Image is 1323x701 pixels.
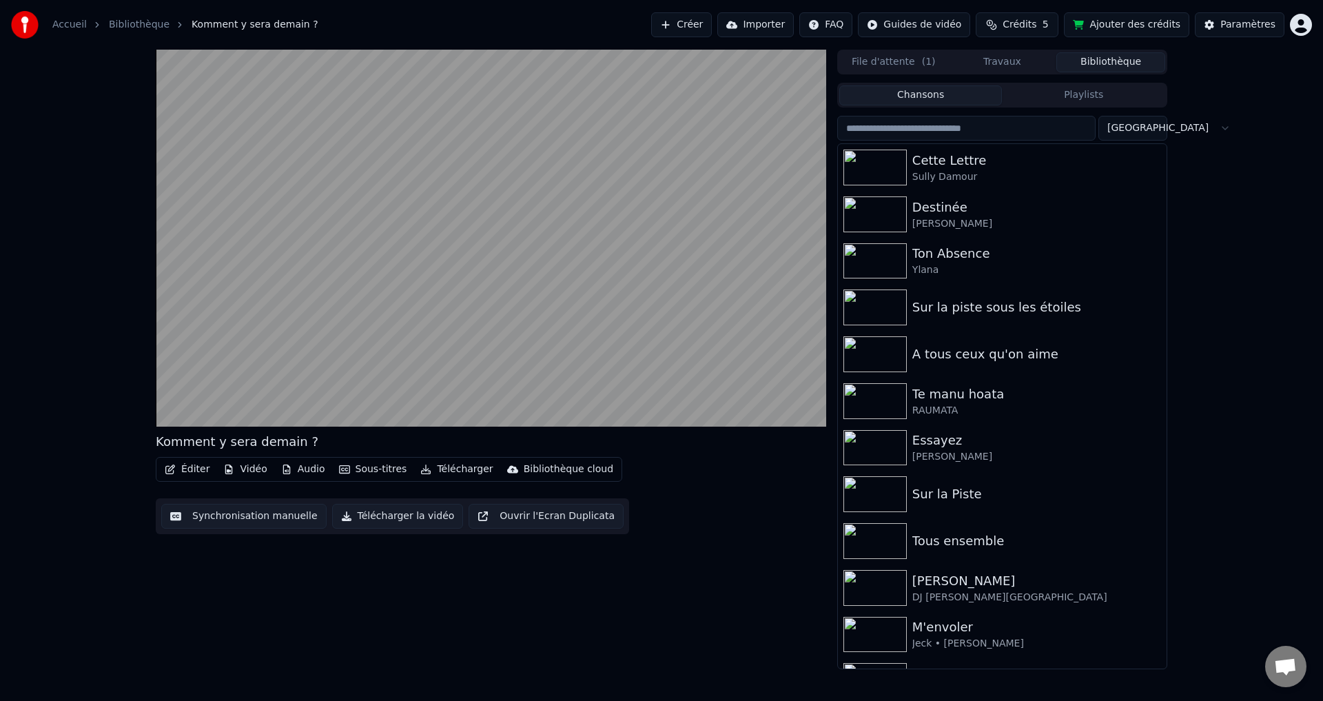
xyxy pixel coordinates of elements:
[912,637,1161,651] div: Jeck • [PERSON_NAME]
[1195,12,1284,37] button: Paramètres
[11,11,39,39] img: youka
[717,12,794,37] button: Importer
[948,52,1057,72] button: Travaux
[912,431,1161,450] div: Essayez
[839,52,948,72] button: File d'attente
[156,432,318,451] div: Komment y sera demain ?
[161,504,327,529] button: Synchronisation manuelle
[109,18,170,32] a: Bibliothèque
[912,198,1161,217] div: Destinée
[52,18,318,32] nav: breadcrumb
[469,504,624,529] button: Ouvrir l'Ecran Duplicata
[912,385,1161,404] div: Te manu hoata
[1003,18,1036,32] span: Crédits
[912,571,1161,591] div: [PERSON_NAME]
[1220,18,1275,32] div: Paramètres
[912,450,1161,464] div: [PERSON_NAME]
[912,217,1161,231] div: [PERSON_NAME]
[976,12,1058,37] button: Crédits5
[922,55,936,69] span: ( 1 )
[1064,12,1189,37] button: Ajouter des crédits
[858,12,970,37] button: Guides de vidéo
[912,591,1161,605] div: DJ [PERSON_NAME][GEOGRAPHIC_DATA]
[912,404,1161,418] div: RAUMATA
[912,485,1161,504] div: Sur la Piste
[1107,121,1209,135] span: [GEOGRAPHIC_DATA]
[52,18,87,32] a: Accueil
[1056,52,1165,72] button: Bibliothèque
[218,460,272,479] button: Vidéo
[912,263,1161,277] div: Ylana
[839,85,1003,105] button: Chansons
[912,170,1161,184] div: Sully Damour
[912,151,1161,170] div: Cette Lettre
[912,244,1161,263] div: Ton Absence
[912,531,1161,551] div: Tous ensemble
[415,460,498,479] button: Télécharger
[334,460,413,479] button: Sous-titres
[912,345,1161,364] div: A tous ceux qu'on aime
[1265,646,1306,687] div: Ouvrir le chat
[159,460,215,479] button: Éditer
[799,12,852,37] button: FAQ
[332,504,464,529] button: Télécharger la vidéo
[912,298,1161,317] div: Sur la piste sous les étoiles
[192,18,318,32] span: Komment y sera demain ?
[524,463,613,476] div: Bibliothèque cloud
[1002,85,1165,105] button: Playlists
[912,618,1161,637] div: M'envoler
[276,460,331,479] button: Audio
[651,12,712,37] button: Créer
[1043,18,1049,32] span: 5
